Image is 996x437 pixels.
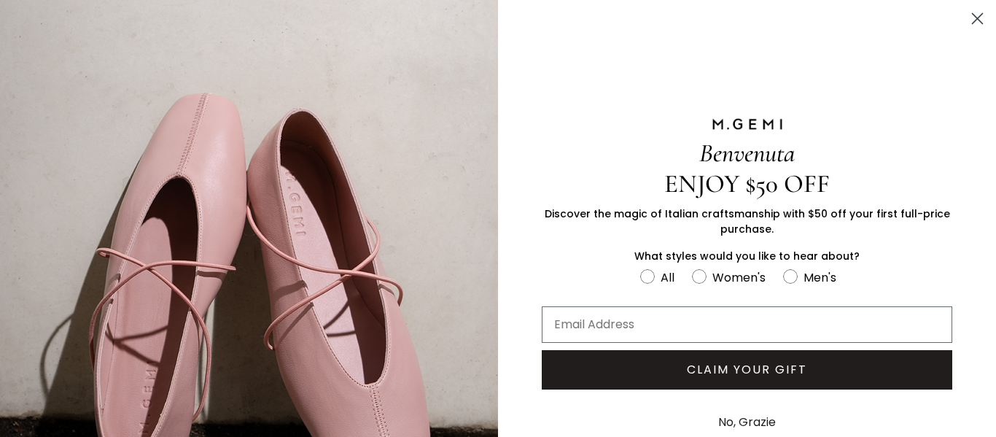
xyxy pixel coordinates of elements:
[965,6,990,31] button: Close dialog
[699,138,795,169] span: Benvenuta
[711,117,784,131] img: M.GEMI
[545,206,950,236] span: Discover the magic of Italian craftsmanship with $50 off your first full-price purchase.
[634,249,860,263] span: What styles would you like to hear about?
[542,306,952,343] input: Email Address
[661,268,674,287] div: All
[712,268,766,287] div: Women's
[542,350,952,390] button: CLAIM YOUR GIFT
[804,268,836,287] div: Men's
[664,169,830,199] span: ENJOY $50 OFF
